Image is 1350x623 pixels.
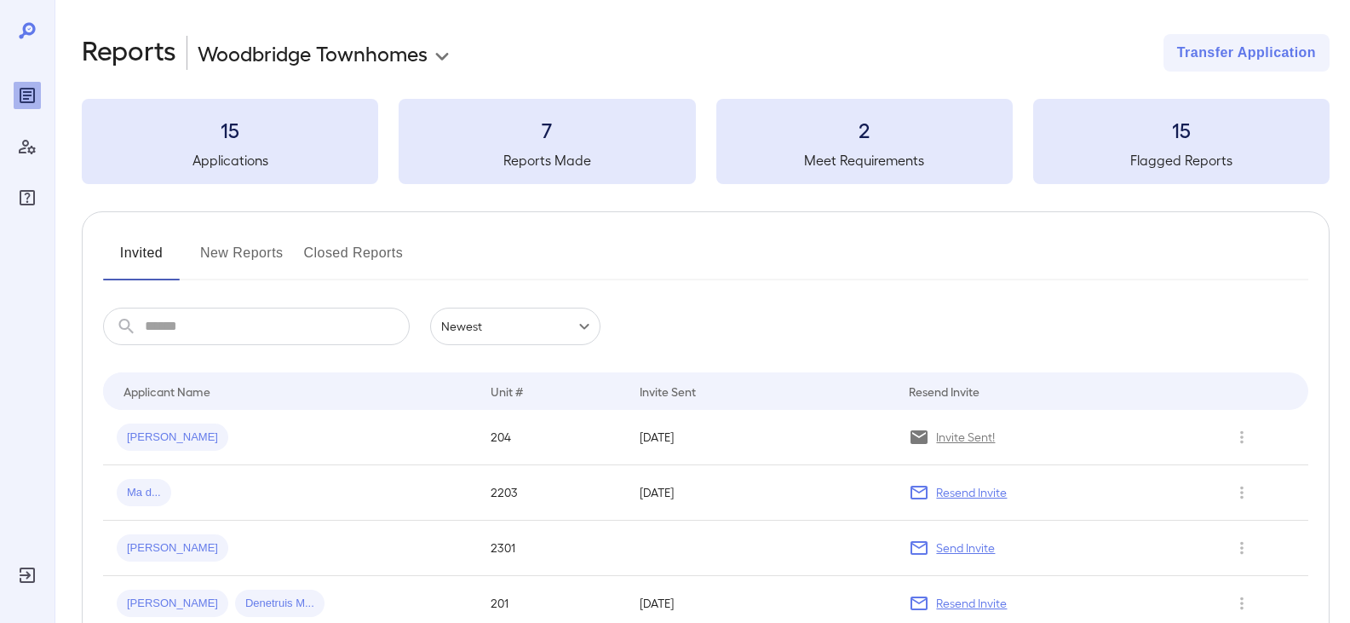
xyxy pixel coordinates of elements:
[14,562,41,589] div: Log Out
[1228,479,1255,506] button: Row Actions
[626,410,895,465] td: [DATE]
[82,34,176,72] h2: Reports
[477,521,627,576] td: 2301
[909,381,979,401] div: Resend Invite
[491,381,523,401] div: Unit #
[477,410,627,465] td: 204
[200,239,284,280] button: New Reports
[430,308,600,345] div: Newest
[399,116,695,143] h3: 7
[477,465,627,521] td: 2203
[103,239,180,280] button: Invited
[626,465,895,521] td: [DATE]
[399,150,695,170] h5: Reports Made
[198,39,428,66] p: Woodbridge Townhomes
[1163,34,1330,72] button: Transfer Application
[1228,534,1255,562] button: Row Actions
[640,381,696,401] div: Invite Sent
[936,539,995,557] p: Send Invite
[117,540,228,557] span: [PERSON_NAME]
[82,150,378,170] h5: Applications
[936,595,1007,612] p: Resend Invite
[716,116,1013,143] h3: 2
[1033,150,1330,170] h5: Flagged Reports
[304,239,404,280] button: Closed Reports
[936,484,1007,501] p: Resend Invite
[1228,590,1255,617] button: Row Actions
[117,430,228,446] span: [PERSON_NAME]
[82,116,378,143] h3: 15
[124,381,210,401] div: Applicant Name
[82,99,1330,184] summary: 15Applications7Reports Made2Meet Requirements15Flagged Reports
[14,184,41,211] div: FAQ
[117,596,228,612] span: [PERSON_NAME]
[936,429,995,446] p: Invite Sent!
[1228,424,1255,451] button: Row Actions
[235,596,325,612] span: Denetruis M...
[1033,116,1330,143] h3: 15
[14,133,41,160] div: Manage Users
[117,485,171,501] span: Ma d...
[14,82,41,109] div: Reports
[716,150,1013,170] h5: Meet Requirements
